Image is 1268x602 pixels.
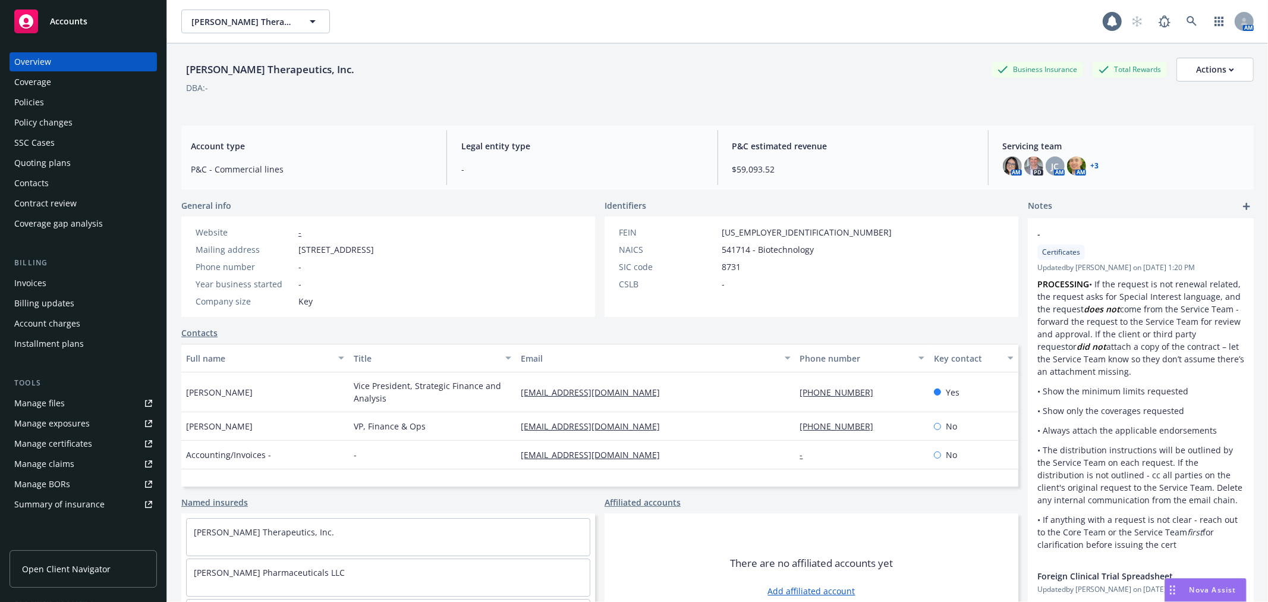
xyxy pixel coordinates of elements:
div: Email [521,352,777,365]
a: Search [1180,10,1204,33]
div: Manage claims [14,454,74,474]
a: Manage certificates [10,434,157,453]
a: Overview [10,52,157,71]
a: Policy changes [10,113,157,132]
div: Website [196,226,294,239]
button: Key contact [929,344,1018,372]
span: - [722,278,725,290]
span: Accounts [50,17,87,26]
a: [PHONE_NUMBER] [800,387,883,398]
span: $59,093.52 [732,163,974,175]
div: Key contact [934,352,1000,365]
a: Add affiliated account [768,585,855,597]
em: does not [1084,303,1120,315]
button: Title [349,344,517,372]
span: Accounting/Invoices - [186,449,271,461]
em: first [1187,526,1203,538]
p: • If the request is not renewal related, the request asks for Special Interest language, and the ... [1037,278,1244,378]
span: JC [1051,160,1059,173]
div: Coverage gap analysis [14,214,103,233]
div: [PERSON_NAME] Therapeutics, Inc. [181,62,359,77]
span: Servicing team [1003,140,1244,152]
div: Manage files [14,394,65,413]
p: • The distribution instructions will be outlined by the Service Team on each request. If the dist... [1037,444,1244,506]
a: Manage exposures [10,414,157,433]
div: Drag to move [1165,579,1180,601]
span: Key [298,295,313,308]
div: Mailing address [196,243,294,256]
span: VP, Finance & Ops [354,420,426,432]
img: photo [1003,156,1022,175]
div: SSC Cases [14,133,55,152]
a: Manage files [10,394,157,413]
span: [US_EMPLOYER_IDENTIFICATION_NUMBER] [722,226,892,239]
button: [PERSON_NAME] Therapeutics, Inc. [181,10,330,33]
a: Quoting plans [10,153,157,173]
div: Manage exposures [14,414,90,433]
a: Start snowing [1125,10,1149,33]
a: [PERSON_NAME] Pharmaceuticals LLC [194,567,345,578]
span: Yes [946,386,959,399]
div: NAICS [619,243,717,256]
div: Analytics hub [10,538,157,550]
a: [EMAIL_ADDRESS][DOMAIN_NAME] [521,421,669,432]
span: - [298,261,301,273]
a: Contacts [10,174,157,193]
button: Full name [181,344,349,372]
span: Open Client Navigator [22,563,111,575]
a: - [800,449,813,460]
span: No [946,420,957,432]
a: Accounts [10,5,157,38]
a: [EMAIL_ADDRESS][DOMAIN_NAME] [521,387,669,398]
span: General info [181,199,231,212]
span: No [946,449,957,461]
span: There are no affiliated accounts yet [730,556,893,570]
em: did not [1077,341,1106,352]
div: -CertificatesUpdatedby [PERSON_NAME] on [DATE] 1:20 PMPROCESSING• If the request is not renewal r... [1028,218,1254,560]
p: • Show only the coverages requested [1037,405,1244,417]
span: Identifiers [605,199,646,212]
div: Actions [1196,58,1234,81]
span: Nova Assist [1190,585,1236,595]
a: [EMAIL_ADDRESS][DOMAIN_NAME] [521,449,669,460]
div: Total Rewards [1093,62,1167,77]
p: • Show the minimum limits requested [1037,385,1244,397]
div: Year business started [196,278,294,290]
div: Policy changes [14,113,73,132]
a: Policies [10,93,157,112]
a: Account charges [10,314,157,333]
button: Nova Assist [1165,578,1247,602]
img: photo [1024,156,1043,175]
div: Installment plans [14,334,84,353]
span: - [354,449,357,461]
div: Policies [14,93,44,112]
div: Quoting plans [14,153,71,173]
a: [PERSON_NAME] Therapeutics, Inc. [194,526,334,538]
span: - [461,163,703,175]
div: Billing updates [14,294,74,313]
span: - [298,278,301,290]
div: Summary of insurance [14,495,105,514]
strong: PROCESSING [1037,278,1089,290]
a: +3 [1091,162,1099,170]
a: Coverage gap analysis [10,214,157,233]
div: Manage certificates [14,434,92,453]
a: add [1239,199,1254,214]
span: Vice President, Strategic Finance and Analysis [354,380,512,405]
span: P&C - Commercial lines [191,163,432,175]
span: Updated by [PERSON_NAME] on [DATE] 9:06 AM [1037,584,1244,595]
a: Report a Bug [1153,10,1176,33]
div: Billing [10,257,157,269]
span: Account type [191,140,432,152]
div: Coverage [14,73,51,92]
div: SIC code [619,261,717,273]
span: - [1037,228,1213,240]
a: Manage BORs [10,475,157,494]
span: Updated by [PERSON_NAME] on [DATE] 1:20 PM [1037,262,1244,273]
span: Notes [1028,199,1052,214]
div: Manage BORs [14,475,70,494]
a: SSC Cases [10,133,157,152]
div: Full name [186,352,331,365]
div: CSLB [619,278,717,290]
